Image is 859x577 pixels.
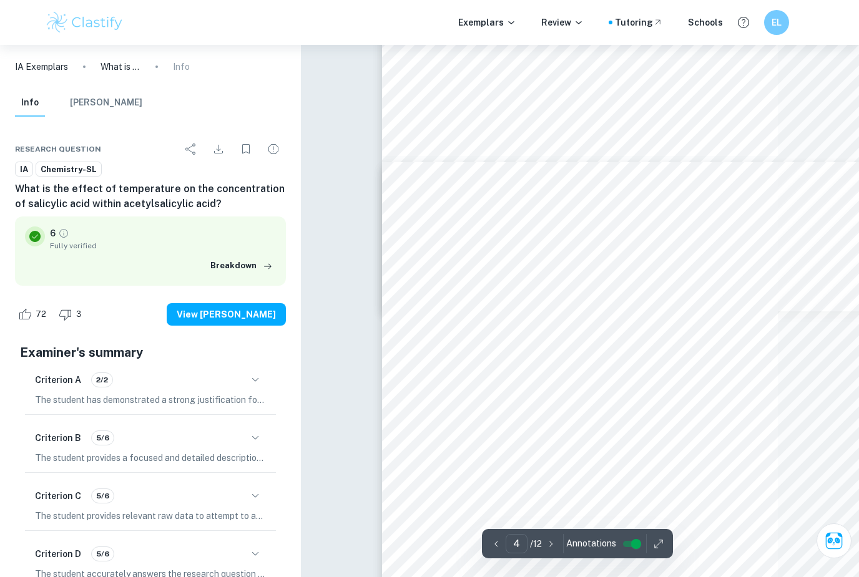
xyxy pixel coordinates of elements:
[566,537,616,550] span: Annotations
[70,89,142,117] button: [PERSON_NAME]
[817,523,852,558] button: Ask Clai
[69,308,89,321] span: 3
[179,137,204,162] div: Share
[207,256,276,275] button: Breakdown
[101,60,140,74] p: What is the effect of temperature on the concentration of salicylic acid within acetylsalicylic a...
[15,304,53,324] div: Like
[688,16,723,29] a: Schools
[541,16,584,29] p: Review
[36,163,101,176] span: Chemistry-SL
[35,547,81,561] h6: Criterion D
[45,10,124,35] img: Clastify logo
[770,16,784,29] h6: EL
[92,548,114,560] span: 5/6
[261,137,286,162] div: Report issue
[206,137,231,162] div: Download
[35,393,266,407] p: The student has demonstrated a strong justification for their choice of topic and research questi...
[29,308,53,321] span: 72
[92,490,114,502] span: 5/6
[173,60,190,74] p: Info
[15,60,68,74] a: IA Exemplars
[56,304,89,324] div: Dislike
[16,163,32,176] span: IA
[35,431,81,445] h6: Criterion B
[233,137,258,162] div: Bookmark
[35,373,81,387] h6: Criterion A
[35,451,266,465] p: The student provides a focused and detailed description of the main topic, which is exploring the...
[15,182,286,211] h6: What is the effect of temperature on the concentration of salicylic acid within acetylsalicylic a...
[733,12,754,33] button: Help and Feedback
[35,509,266,523] p: The student provides relevant raw data to attempt to answer the research question. An appropriate...
[167,303,286,326] button: View [PERSON_NAME]
[458,16,516,29] p: Exemplars
[20,343,281,362] h5: Examiner's summary
[764,10,789,35] button: EL
[50,240,276,251] span: Fully verified
[530,537,542,551] p: / 12
[15,89,45,117] button: Info
[92,374,112,385] span: 2/2
[15,162,33,177] a: IA
[58,228,69,239] a: Grade fully verified
[15,143,101,155] span: Research question
[92,432,114,444] span: 5/6
[615,16,663,29] a: Tutoring
[35,489,81,503] h6: Criterion C
[50,226,56,240] p: 6
[36,162,102,177] a: Chemistry-SL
